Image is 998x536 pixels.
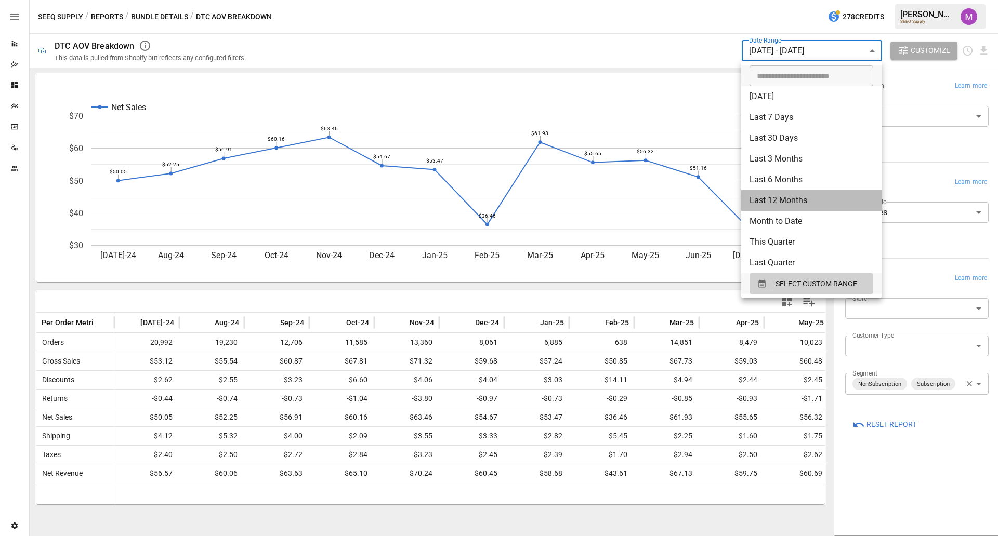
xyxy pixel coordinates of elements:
[741,252,882,273] li: Last Quarter
[776,277,857,290] span: SELECT CUSTOM RANGE
[741,190,882,211] li: Last 12 Months
[741,211,882,232] li: Month to Date
[741,86,882,107] li: [DATE]
[741,232,882,252] li: This Quarter
[741,149,882,169] li: Last 3 Months
[741,169,882,190] li: Last 6 Months
[741,128,882,149] li: Last 30 Days
[750,273,873,294] button: SELECT CUSTOM RANGE
[741,107,882,128] li: Last 7 Days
